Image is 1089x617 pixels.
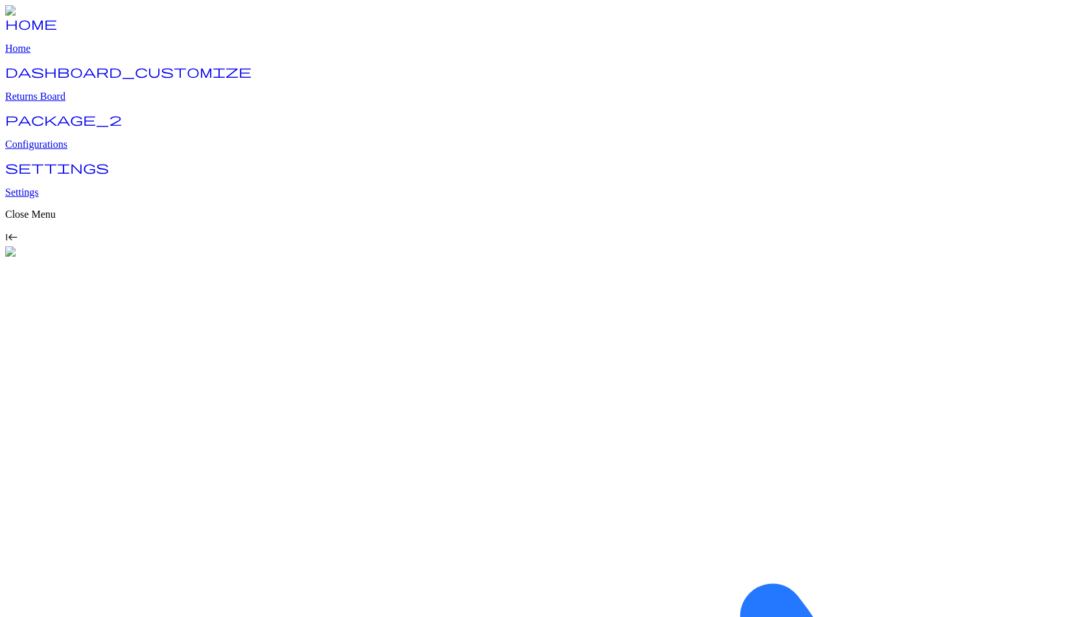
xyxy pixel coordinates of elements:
[5,209,1084,220] p: Close Menu
[5,161,109,174] span: settings
[5,246,89,258] img: commonGraphics
[5,139,1084,150] p: Configurations
[5,209,1084,246] div: Close Menukeyboard_tab_rtl
[5,187,1084,198] p: Settings
[5,43,1084,54] p: Home
[5,5,38,17] img: Logo
[5,65,252,78] span: dashboard_customize
[5,91,1084,102] p: Returns Board
[5,17,57,30] span: home
[5,113,122,126] span: package_2
[5,69,1084,102] a: dashboard_customize Returns Board
[5,231,18,244] span: keyboard_tab_rtl
[5,117,1084,150] a: package_2 Configurations
[5,165,1084,198] a: settings Settings
[5,21,1084,54] a: home Home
